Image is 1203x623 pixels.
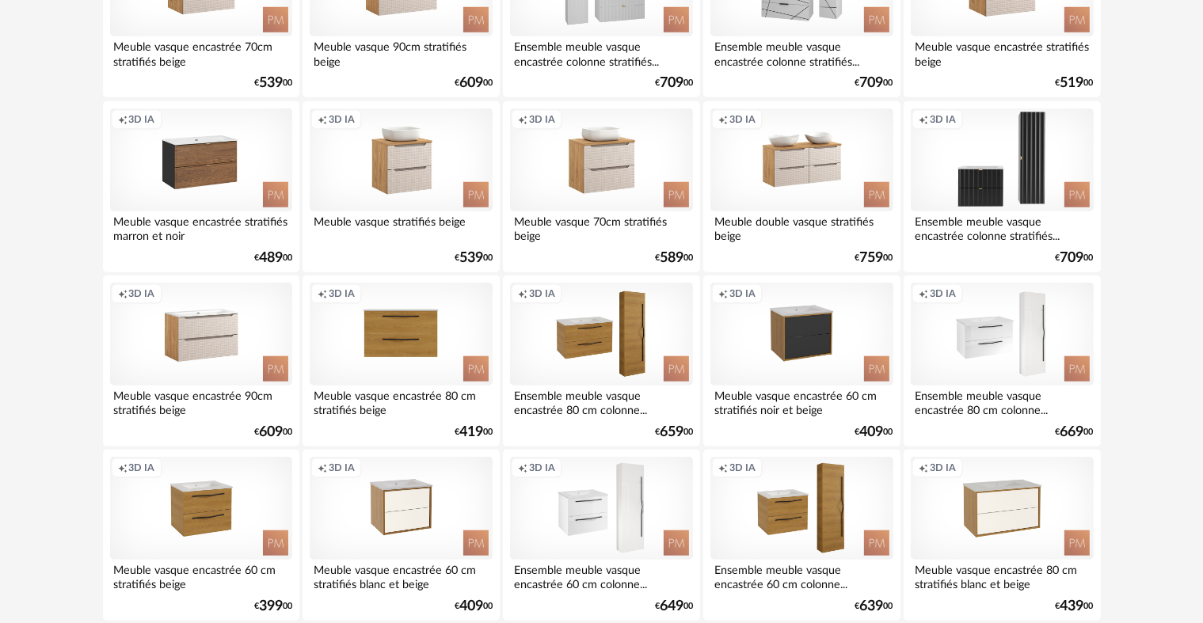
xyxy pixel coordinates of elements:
div: € 00 [1056,601,1094,612]
span: Creation icon [919,287,928,300]
span: 609 [259,427,283,438]
span: 759 [860,253,884,264]
div: Meuble vasque 70cm stratifiés beige [510,211,692,243]
span: 3D IA [729,287,756,300]
div: Meuble vasque encastrée stratifiés marron et noir [110,211,292,243]
a: Creation icon 3D IA Meuble vasque encastrée 90cm stratifiés beige €60900 [103,275,299,446]
a: Creation icon 3D IA Ensemble meuble vasque encastrée 60 cm colonne... €63900 [703,450,900,621]
span: 649 [660,601,683,612]
span: 3D IA [129,462,155,474]
span: 639 [860,601,884,612]
span: Creation icon [318,113,327,126]
div: Meuble vasque encastrée 60 cm stratifiés blanc et beige [310,560,492,591]
div: € 00 [254,78,292,89]
span: Creation icon [118,113,128,126]
div: Ensemble meuble vasque encastrée colonne stratifiés... [710,36,893,68]
span: Creation icon [718,113,728,126]
span: 709 [1060,253,1084,264]
span: 3D IA [129,113,155,126]
span: 3D IA [930,287,956,300]
span: 3D IA [129,287,155,300]
div: Meuble vasque encastrée 80 cm stratifiés blanc et beige [911,560,1093,591]
span: Creation icon [718,462,728,474]
span: 3D IA [329,287,355,300]
a: Creation icon 3D IA Meuble double vasque stratifiés beige €75900 [703,101,900,272]
div: € 00 [855,253,893,264]
div: Meuble vasque encastrée 60 cm stratifiés beige [110,560,292,591]
span: 439 [1060,601,1084,612]
a: Creation icon 3D IA Meuble vasque stratifiés beige €53900 [303,101,499,272]
div: € 00 [1056,78,1094,89]
div: Meuble vasque encastrée 60 cm stratifiés noir et beige [710,386,893,417]
div: € 00 [254,601,292,612]
div: Meuble vasque encastrée 90cm stratifiés beige [110,386,292,417]
span: 3D IA [529,113,555,126]
div: Meuble vasque 90cm stratifiés beige [310,36,492,68]
span: 3D IA [729,113,756,126]
span: 3D IA [930,462,956,474]
span: Creation icon [318,287,327,300]
span: Creation icon [919,113,928,126]
a: Creation icon 3D IA Meuble vasque encastrée 60 cm stratifiés noir et beige €40900 [703,275,900,446]
a: Creation icon 3D IA Ensemble meuble vasque encastrée 80 cm colonne... €65900 [503,275,699,446]
div: € 00 [855,78,893,89]
a: Creation icon 3D IA Meuble vasque 70cm stratifiés beige €58900 [503,101,699,272]
span: 669 [1060,427,1084,438]
div: € 00 [855,601,893,612]
div: Ensemble meuble vasque encastrée 60 cm colonne... [510,560,692,591]
div: € 00 [455,427,493,438]
a: Creation icon 3D IA Ensemble meuble vasque encastrée 80 cm colonne... €66900 [904,275,1100,446]
div: € 00 [455,78,493,89]
span: Creation icon [919,462,928,474]
span: 409 [860,427,884,438]
div: € 00 [455,601,493,612]
div: € 00 [254,427,292,438]
span: 489 [259,253,283,264]
span: 3D IA [529,462,555,474]
a: Creation icon 3D IA Meuble vasque encastrée 60 cm stratifiés blanc et beige €40900 [303,450,499,621]
div: Meuble vasque stratifiés beige [310,211,492,243]
span: Creation icon [518,287,527,300]
span: Creation icon [718,287,728,300]
a: Creation icon 3D IA Meuble vasque encastrée 80 cm stratifiés beige €41900 [303,275,499,446]
div: Meuble vasque encastrée 80 cm stratifiés beige [310,386,492,417]
div: € 00 [655,427,693,438]
div: € 00 [655,78,693,89]
a: Creation icon 3D IA Ensemble meuble vasque encastrée 60 cm colonne... €64900 [503,450,699,621]
span: 709 [660,78,683,89]
span: 409 [459,601,483,612]
span: 589 [660,253,683,264]
span: 419 [459,427,483,438]
span: Creation icon [118,462,128,474]
a: Creation icon 3D IA Meuble vasque encastrée 80 cm stratifiés blanc et beige €43900 [904,450,1100,621]
div: € 00 [455,253,493,264]
span: 3D IA [729,462,756,474]
a: Creation icon 3D IA Meuble vasque encastrée stratifiés marron et noir €48900 [103,101,299,272]
div: Ensemble meuble vasque encastrée 60 cm colonne... [710,560,893,591]
div: € 00 [655,253,693,264]
span: 519 [1060,78,1084,89]
span: Creation icon [518,113,527,126]
span: Creation icon [118,287,128,300]
div: Meuble vasque encastrée stratifiés beige [911,36,1093,68]
span: 709 [860,78,884,89]
span: 609 [459,78,483,89]
div: Meuble vasque encastrée 70cm stratifiés beige [110,36,292,68]
span: 659 [660,427,683,438]
span: 3D IA [329,462,355,474]
div: Ensemble meuble vasque encastrée 80 cm colonne... [911,386,1093,417]
div: € 00 [855,427,893,438]
span: 399 [259,601,283,612]
span: 3D IA [529,287,555,300]
div: Ensemble meuble vasque encastrée colonne stratifiés... [911,211,1093,243]
span: 539 [259,78,283,89]
div: € 00 [1056,427,1094,438]
a: Creation icon 3D IA Meuble vasque encastrée 60 cm stratifiés beige €39900 [103,450,299,621]
span: 3D IA [930,113,956,126]
span: 539 [459,253,483,264]
div: Ensemble meuble vasque encastrée colonne stratifiés... [510,36,692,68]
div: € 00 [1056,253,1094,264]
span: 3D IA [329,113,355,126]
div: Ensemble meuble vasque encastrée 80 cm colonne... [510,386,692,417]
div: € 00 [254,253,292,264]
